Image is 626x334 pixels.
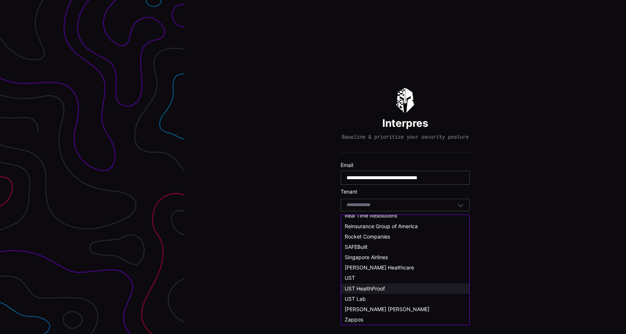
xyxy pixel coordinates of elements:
span: Singapore Airlines [345,254,388,260]
span: UST [345,275,355,281]
span: Rocket Companies [345,233,390,240]
label: Tenant [341,188,470,195]
span: UST Lab [345,296,366,302]
span: [PERSON_NAME] [PERSON_NAME] [345,306,429,312]
button: Toggle options menu [457,202,464,208]
span: UST HealthProof [345,285,385,292]
span: Reinsurance Group of America [345,223,418,229]
span: SAFEBuilt [345,244,368,250]
h1: Interpres [382,116,428,130]
label: Email [341,162,470,168]
span: Zappos [345,316,363,323]
p: Baseline & prioritize your security posture [342,133,469,140]
span: [PERSON_NAME] Healthcare [345,264,414,271]
span: Real Time Resolutions [345,212,397,219]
